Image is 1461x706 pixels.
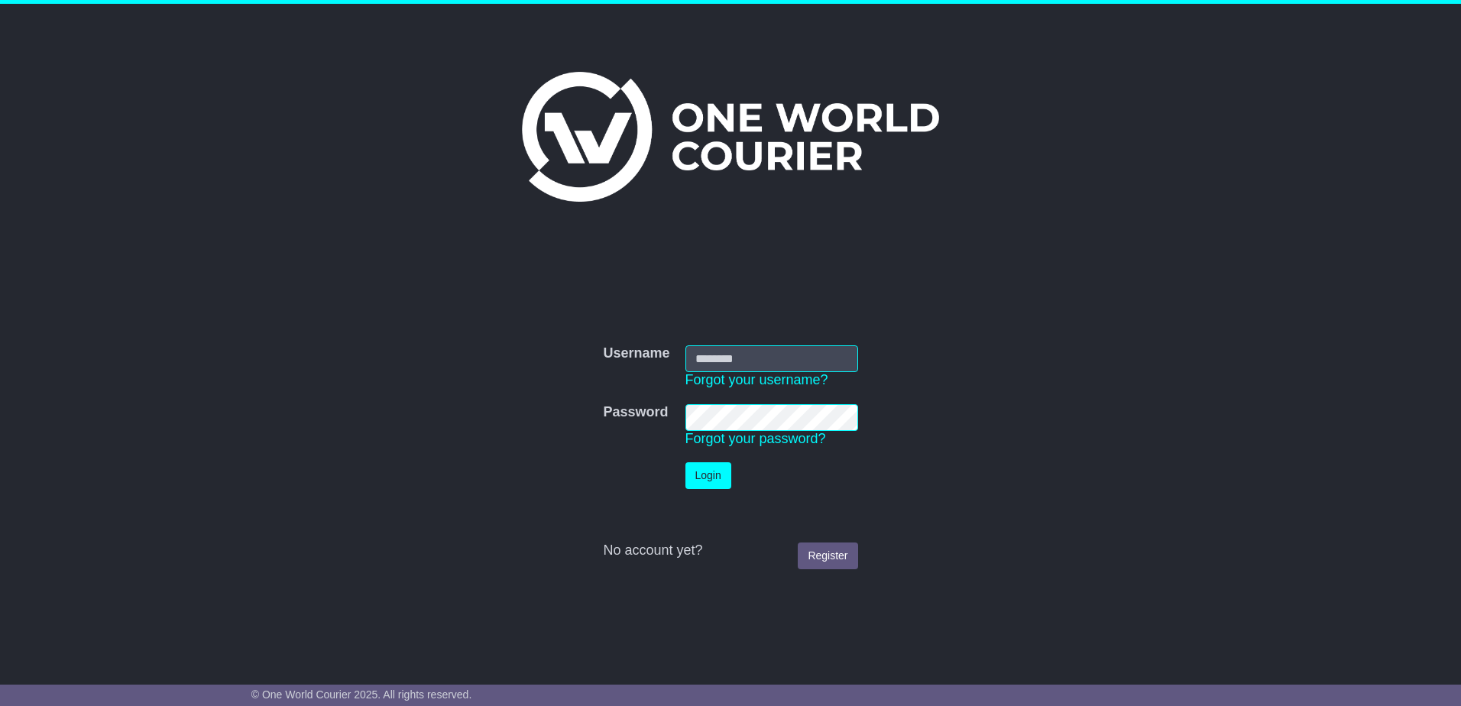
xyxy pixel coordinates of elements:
span: © One World Courier 2025. All rights reserved. [251,688,472,701]
div: No account yet? [603,542,857,559]
a: Forgot your password? [685,431,826,446]
a: Register [798,542,857,569]
label: Password [603,404,668,421]
button: Login [685,462,731,489]
label: Username [603,345,669,362]
a: Forgot your username? [685,372,828,387]
img: One World [522,72,939,202]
